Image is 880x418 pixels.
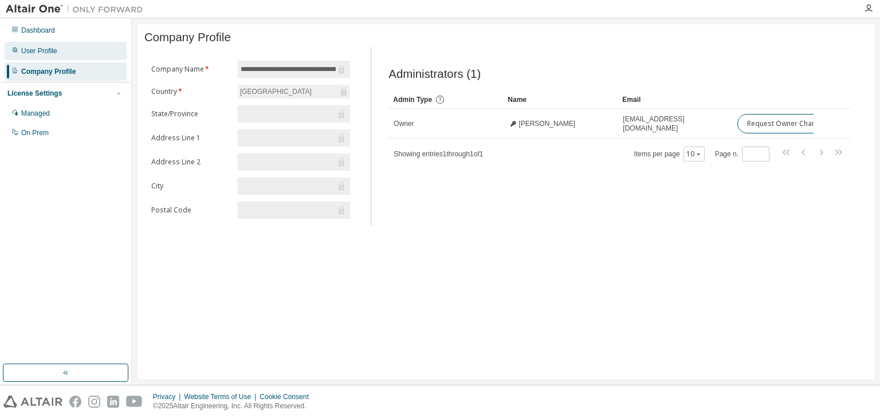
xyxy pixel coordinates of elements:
img: linkedin.svg [107,396,119,408]
span: Company Profile [144,31,231,44]
span: Items per page [634,147,705,161]
label: Company Name [151,65,231,74]
span: Showing entries 1 through 1 of 1 [394,150,483,158]
div: [GEOGRAPHIC_DATA] [238,85,350,98]
span: Page n. [715,147,769,161]
label: State/Province [151,109,231,119]
label: Country [151,87,231,96]
img: facebook.svg [69,396,81,408]
p: © 2025 Altair Engineering, Inc. All Rights Reserved. [153,401,316,411]
span: [PERSON_NAME] [518,119,575,128]
div: On Prem [21,128,49,137]
label: Address Line 1 [151,133,231,143]
button: 10 [686,149,702,159]
div: Dashboard [21,26,55,35]
div: License Settings [7,89,62,98]
span: [EMAIL_ADDRESS][DOMAIN_NAME] [623,115,727,133]
label: Address Line 2 [151,157,231,167]
div: Email [622,90,728,109]
div: Name [508,90,613,109]
span: Administrators (1) [388,68,481,81]
div: User Profile [21,46,57,56]
span: Admin Type [393,96,432,104]
div: [GEOGRAPHIC_DATA] [238,85,313,98]
img: altair_logo.svg [3,396,62,408]
div: Privacy [153,392,184,401]
label: City [151,182,231,191]
label: Postal Code [151,206,231,215]
span: Owner [394,119,414,128]
img: youtube.svg [126,396,143,408]
div: Company Profile [21,67,76,76]
div: Cookie Consent [260,392,315,401]
img: Altair One [6,3,149,15]
img: instagram.svg [88,396,100,408]
button: Request Owner Change [737,114,834,133]
div: Managed [21,109,50,118]
div: Website Terms of Use [184,392,260,401]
